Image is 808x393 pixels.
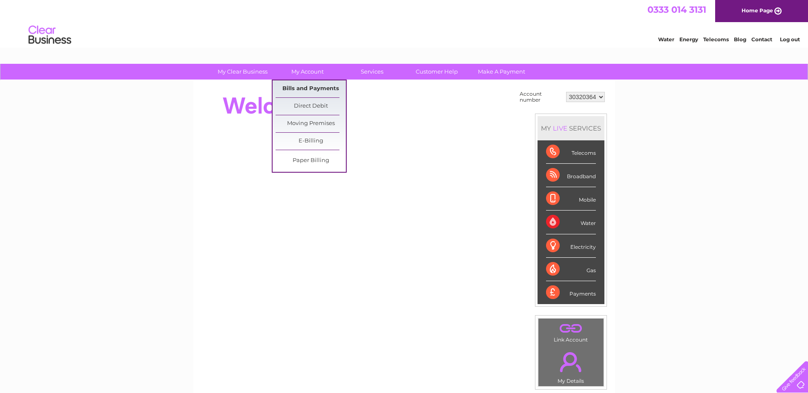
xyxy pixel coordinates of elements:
[272,64,342,80] a: My Account
[276,133,346,150] a: E-Billing
[276,98,346,115] a: Direct Debit
[647,4,706,15] a: 0333 014 3131
[402,64,472,80] a: Customer Help
[541,321,601,336] a: .
[546,211,596,234] div: Water
[546,234,596,258] div: Electricity
[276,115,346,132] a: Moving Premises
[734,36,746,43] a: Blog
[780,36,800,43] a: Log out
[541,347,601,377] a: .
[703,36,729,43] a: Telecoms
[466,64,537,80] a: Make A Payment
[207,64,278,80] a: My Clear Business
[546,258,596,281] div: Gas
[546,281,596,304] div: Payments
[658,36,674,43] a: Water
[538,345,604,387] td: My Details
[276,80,346,97] a: Bills and Payments
[751,36,772,43] a: Contact
[203,5,606,41] div: Clear Business is a trading name of Verastar Limited (registered in [GEOGRAPHIC_DATA] No. 3667643...
[518,89,564,105] td: Account number
[546,164,596,187] div: Broadband
[538,318,604,345] td: Link Account
[276,152,346,169] a: Paper Billing
[546,187,596,211] div: Mobile
[551,124,569,132] div: LIVE
[538,116,604,140] div: MY SERVICES
[679,36,698,43] a: Energy
[337,64,407,80] a: Services
[546,140,596,164] div: Telecoms
[28,22,72,48] img: logo.png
